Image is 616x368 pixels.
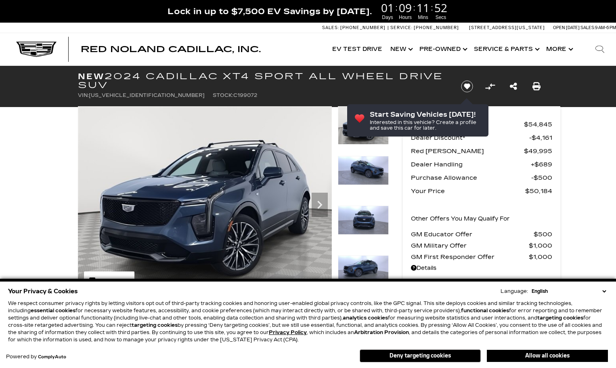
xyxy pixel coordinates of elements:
[553,25,580,30] span: Open [DATE]
[386,33,415,65] a: New
[411,132,552,143] a: Dealer Discount* $4,161
[431,2,433,14] span: :
[340,25,386,30] span: [PHONE_NUMBER]
[338,255,389,284] img: New 2024 Deep Sea Metallic Cadillac Sport image 4
[411,251,529,263] span: GM First Responder Offer
[530,288,608,295] select: Language Select
[81,45,261,53] a: Red Noland Cadillac, Inc.
[529,251,552,263] span: $1,000
[168,6,372,17] span: Lock in up to $7,500 EV Savings by [DATE].
[84,271,134,291] div: (47) Photos
[532,81,541,92] a: Print this New 2024 Cadillac XT4 Sport All Wheel Drive SUV
[8,300,608,343] p: We respect consumer privacy rights by letting visitors opt out of third-party tracking cookies an...
[501,289,528,294] div: Language:
[510,81,517,92] a: Share this New 2024 Cadillac XT4 Sport All Wheel Drive SUV
[360,349,481,362] button: Deny targeting cookies
[411,229,534,240] span: GM Educator Offer
[269,330,307,335] a: Privacy Policy
[395,2,398,14] span: :
[31,308,75,313] strong: essential cookies
[469,25,545,30] a: [STREET_ADDRESS][US_STATE]
[380,14,395,21] span: Days
[534,229,552,240] span: $500
[413,2,415,14] span: :
[213,93,233,98] span: Stock:
[78,72,447,90] h1: 2024 Cadillac XT4 Sport All Wheel Drive SUV
[328,33,386,65] a: EV Test Drive
[529,132,552,143] span: $4,161
[411,119,524,130] span: MSRP
[388,25,461,30] a: Service: [PHONE_NUMBER]
[411,159,531,170] span: Dealer Handling
[602,4,612,14] a: Close
[415,33,470,65] a: Pre-Owned
[132,322,178,328] strong: targeting cookies
[458,80,476,93] button: Save vehicle
[390,25,413,30] span: Service:
[415,14,431,21] span: Mins
[6,354,66,360] div: Powered by
[322,25,339,30] span: Sales:
[411,263,552,274] a: Details
[411,145,552,157] a: Red [PERSON_NAME] $49,995
[8,286,78,297] span: Your Privacy & Cookies
[89,93,205,98] span: [US_VEHICLE_IDENTIFICATION_NUMBER]
[411,185,525,197] span: Your Price
[411,251,552,263] a: GM First Responder Offer $1,000
[595,25,616,30] span: 9 AM-6 PM
[338,206,389,235] img: New 2024 Deep Sea Metallic Cadillac Sport image 3
[524,119,552,130] span: $54,845
[16,42,57,57] img: Cadillac Dark Logo with Cadillac White Text
[398,14,413,21] span: Hours
[531,172,552,183] span: $500
[529,240,552,251] span: $1,000
[78,106,332,297] img: New 2024 Deep Sea Metallic Cadillac Sport image 1
[524,145,552,157] span: $49,995
[470,33,542,65] a: Service & Parts
[338,156,389,185] img: New 2024 Deep Sea Metallic Cadillac Sport image 2
[411,145,524,157] span: Red [PERSON_NAME]
[81,44,261,54] span: Red Noland Cadillac, Inc.
[411,172,552,183] a: Purchase Allowance $500
[415,2,431,13] span: 11
[411,119,552,130] a: MSRP $54,845
[398,2,413,13] span: 09
[433,2,448,13] span: 52
[312,193,328,217] div: Next
[414,25,459,30] span: [PHONE_NUMBER]
[461,308,509,313] strong: functional cookies
[542,33,576,65] button: More
[78,71,105,81] strong: New
[322,25,388,30] a: Sales: [PHONE_NUMBER]
[411,240,529,251] span: GM Military Offer
[411,213,510,225] p: Other Offers You May Qualify For
[338,106,389,145] img: New 2024 Deep Sea Metallic Cadillac Sport image 1
[531,159,552,170] span: $689
[380,2,395,13] span: 01
[537,315,583,321] strong: targeting cookies
[411,132,529,143] span: Dealer Discount*
[487,350,608,362] button: Allow all cookies
[411,240,552,251] a: GM Military Offer $1,000
[580,25,595,30] span: Sales:
[343,315,388,321] strong: analytics cookies
[38,355,66,360] a: ComplyAuto
[484,80,496,93] button: Compare vehicle
[411,159,552,170] a: Dealer Handling $689
[525,185,552,197] span: $50,184
[354,330,409,335] strong: Arbitration Provision
[411,172,531,183] span: Purchase Allowance
[411,185,552,197] a: Your Price $50,184
[233,93,257,98] span: C199072
[78,93,89,98] span: VIN:
[411,229,552,240] a: GM Educator Offer $500
[433,14,448,21] span: Secs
